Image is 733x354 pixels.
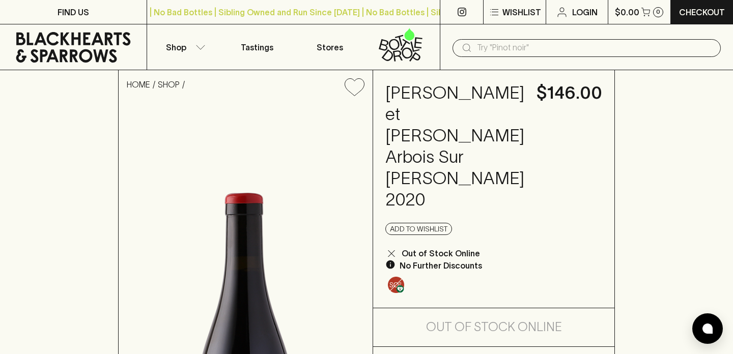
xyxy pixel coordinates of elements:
[702,323,713,334] img: bubble-icon
[679,6,725,18] p: Checkout
[385,82,524,211] h4: [PERSON_NAME] et [PERSON_NAME] Arbois Sur [PERSON_NAME] 2020
[317,41,343,53] p: Stores
[388,277,404,293] img: Vegan & Sulphur Free
[656,9,660,15] p: 0
[402,247,480,259] p: Out of Stock Online
[241,41,273,53] p: Tastings
[158,80,180,89] a: SHOP
[615,6,639,18] p: $0.00
[220,24,294,70] a: Tastings
[477,40,713,56] input: Try "Pinot noir"
[502,6,541,18] p: Wishlist
[341,74,369,100] button: Add to wishlist
[385,274,407,296] a: Made without the use of any animal products, and without any added Sulphur Dioxide (SO2)
[537,82,602,104] h4: $146.00
[127,80,150,89] a: HOME
[58,6,89,18] p: FIND US
[294,24,367,70] a: Stores
[426,319,562,335] h5: Out of Stock Online
[572,6,598,18] p: Login
[166,41,186,53] p: Shop
[400,259,482,272] p: No Further Discounts
[385,223,452,235] button: Add to wishlist
[147,24,220,70] button: Shop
